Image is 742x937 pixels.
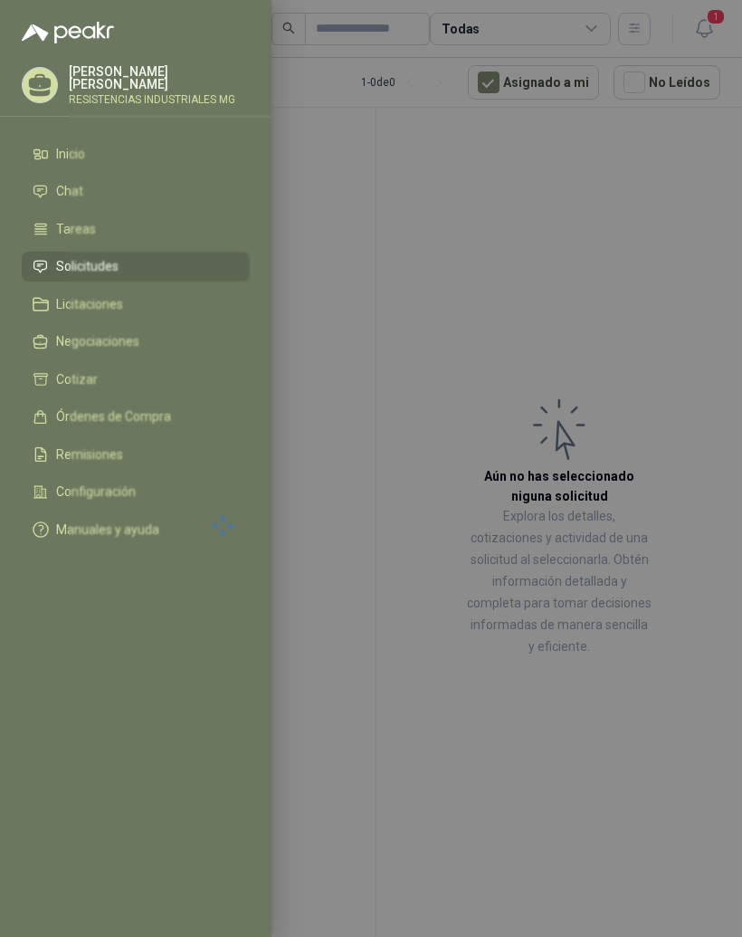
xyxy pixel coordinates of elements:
a: Solicitudes [22,252,250,282]
span: Tareas [56,222,96,236]
span: Configuración [56,484,136,499]
p: RESISTENCIAS INDUSTRIALES MG [69,94,250,105]
img: Logo peakr [22,22,114,43]
a: Órdenes de Compra [22,402,250,433]
span: Remisiones [56,447,123,462]
a: Negociaciones [22,327,250,358]
a: Manuales y ayuda [22,514,250,545]
a: Inicio [22,139,250,169]
a: Licitaciones [22,289,250,320]
a: Remisiones [22,439,250,470]
span: Negociaciones [56,334,139,349]
span: Chat [56,184,83,198]
span: Cotizar [56,372,98,387]
span: Órdenes de Compra [56,409,171,424]
a: Configuración [22,477,250,508]
p: [PERSON_NAME] [PERSON_NAME] [69,65,250,91]
span: Licitaciones [56,297,123,311]
a: Cotizar [22,364,250,395]
span: Manuales y ayuda [56,522,159,537]
a: Tareas [22,214,250,244]
a: Chat [22,177,250,207]
span: Inicio [56,147,85,161]
span: Solicitudes [56,259,119,273]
